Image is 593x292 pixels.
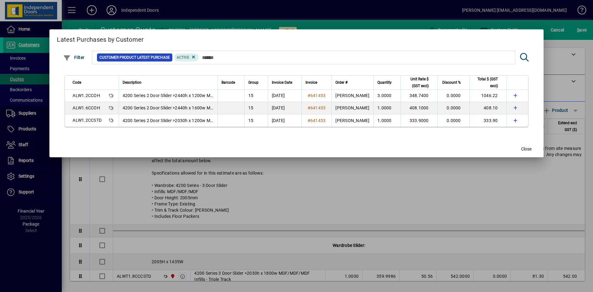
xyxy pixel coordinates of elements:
[62,52,86,63] button: Filter
[310,93,326,98] span: 641453
[123,118,241,123] span: 4200 Series 2 Door Slider >2030h x 1200w MDF / MDF Infills
[248,79,264,86] div: Group
[308,105,310,110] span: #
[308,93,310,98] span: #
[123,79,141,86] span: Description
[305,92,328,99] a: #641453
[310,118,326,123] span: 641453
[469,114,507,127] td: 333.90
[437,90,469,102] td: 0.0000
[335,79,369,86] div: Order #
[373,90,400,102] td: 3.0000
[73,79,81,86] span: Code
[331,114,373,127] td: [PERSON_NAME]
[305,79,317,86] span: Invoice
[305,117,328,124] a: #641453
[73,79,115,86] div: Code
[305,79,328,86] div: Invoice
[469,90,507,102] td: 1046.22
[63,55,85,60] span: Filter
[437,114,469,127] td: 0.0000
[404,76,434,89] div: Unit Rate $ (GST excl)
[248,79,259,86] span: Group
[377,79,392,86] span: Quantity
[268,90,301,102] td: [DATE]
[268,102,301,114] td: [DATE]
[400,102,437,114] td: 408.1000
[221,79,241,86] div: Barcode
[248,105,254,110] span: 15
[441,79,466,86] div: Discount %
[310,105,326,110] span: 641453
[521,146,532,152] span: Close
[404,76,429,89] span: Unit Rate $ (GST excl)
[473,76,503,89] div: Total $ (GST excl)
[73,93,100,98] span: ALW1.2CCOH
[272,79,298,86] div: Invoice Date
[442,79,461,86] span: Discount %
[248,118,254,123] span: 15
[221,79,235,86] span: Barcode
[268,114,301,127] td: [DATE]
[473,76,498,89] span: Total $ (GST excl)
[73,118,102,123] span: ALW1.2CCSTD
[123,93,241,98] span: 4200 Series 2 Door Slider >2440h x 1200w MDF / MDF Infills
[373,102,400,114] td: 1.0000
[272,79,292,86] span: Invoice Date
[123,79,214,86] div: Description
[400,114,437,127] td: 333.9000
[437,102,469,114] td: 0.0000
[331,102,373,114] td: [PERSON_NAME]
[308,118,310,123] span: #
[174,53,199,61] mat-chip: Product Activation Status: Active
[400,90,437,102] td: 348.7400
[99,54,170,61] span: Customer Product Latest Purchase
[305,104,328,111] a: #641453
[469,102,507,114] td: 408.10
[248,93,254,98] span: 15
[123,105,241,110] span: 4200 Series 2 Door Slider >2440h x 1600w MDF / MDF Infills
[177,55,189,60] span: Active
[49,29,543,47] h2: Latest Purchases by Customer
[331,90,373,102] td: [PERSON_NAME]
[73,105,100,110] span: ALW1.6CCOH
[516,144,536,155] button: Close
[377,79,397,86] div: Quantity
[335,79,347,86] span: Order #
[373,114,400,127] td: 1.0000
